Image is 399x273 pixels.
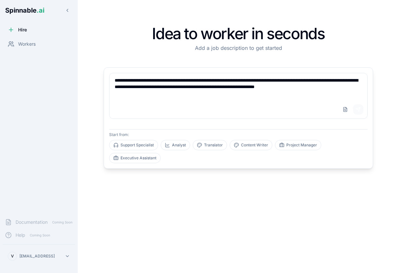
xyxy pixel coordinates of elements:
span: Workers [18,41,36,47]
p: Start from: [109,132,368,137]
span: V [11,254,14,259]
button: Executive Assistant [109,153,161,163]
button: Translator [193,140,227,150]
button: Project Manager [275,140,321,150]
span: Hire [18,27,27,33]
span: Documentation [16,219,48,225]
span: Coming Soon [50,219,74,225]
p: Add a job description to get started [104,44,373,52]
span: Coming Soon [28,232,52,238]
p: [EMAIL_ADDRESS] [19,254,55,259]
button: V[EMAIL_ADDRESS] [5,250,73,263]
h1: Idea to worker in seconds [104,26,373,41]
button: Analyst [161,140,190,150]
span: .ai [37,6,44,14]
button: Content Writer [230,140,272,150]
span: Spinnable [5,6,44,14]
button: Support Specialist [109,140,158,150]
span: Help [16,232,25,238]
